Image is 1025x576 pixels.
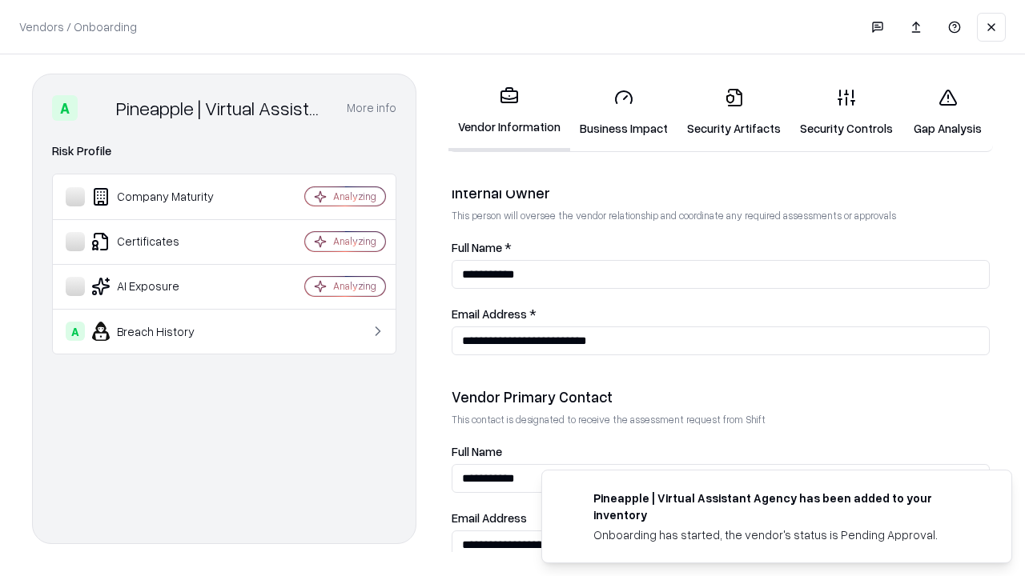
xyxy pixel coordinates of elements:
div: Company Maturity [66,187,257,206]
label: Email Address [452,512,990,524]
a: Security Controls [790,75,902,150]
div: Risk Profile [52,142,396,161]
div: A [66,322,85,341]
a: Business Impact [570,75,677,150]
label: Email Address * [452,308,990,320]
div: Pineapple | Virtual Assistant Agency has been added to your inventory [593,490,973,523]
div: Analyzing [333,190,376,203]
div: Breach History [66,322,257,341]
div: Vendor Primary Contact [452,387,990,406]
img: trypineapple.com [561,490,581,509]
p: This contact is designated to receive the assessment request from Shift [452,413,990,426]
p: Vendors / Onboarding [19,18,137,35]
div: Analyzing [333,279,376,293]
p: This person will oversee the vendor relationship and coordinate any required assessments or appro... [452,209,990,222]
div: Onboarding has started, the vendor's status is Pending Approval. [593,526,973,543]
div: Analyzing [333,234,376,248]
a: Vendor Information [448,74,570,151]
label: Full Name * [452,242,990,254]
div: AI Exposure [66,277,257,296]
button: More info [347,94,396,122]
a: Security Artifacts [677,75,790,150]
img: Pineapple | Virtual Assistant Agency [84,95,110,121]
div: Pineapple | Virtual Assistant Agency [116,95,328,121]
div: Certificates [66,232,257,251]
label: Full Name [452,446,990,458]
div: A [52,95,78,121]
a: Gap Analysis [902,75,993,150]
div: Internal Owner [452,183,990,202]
